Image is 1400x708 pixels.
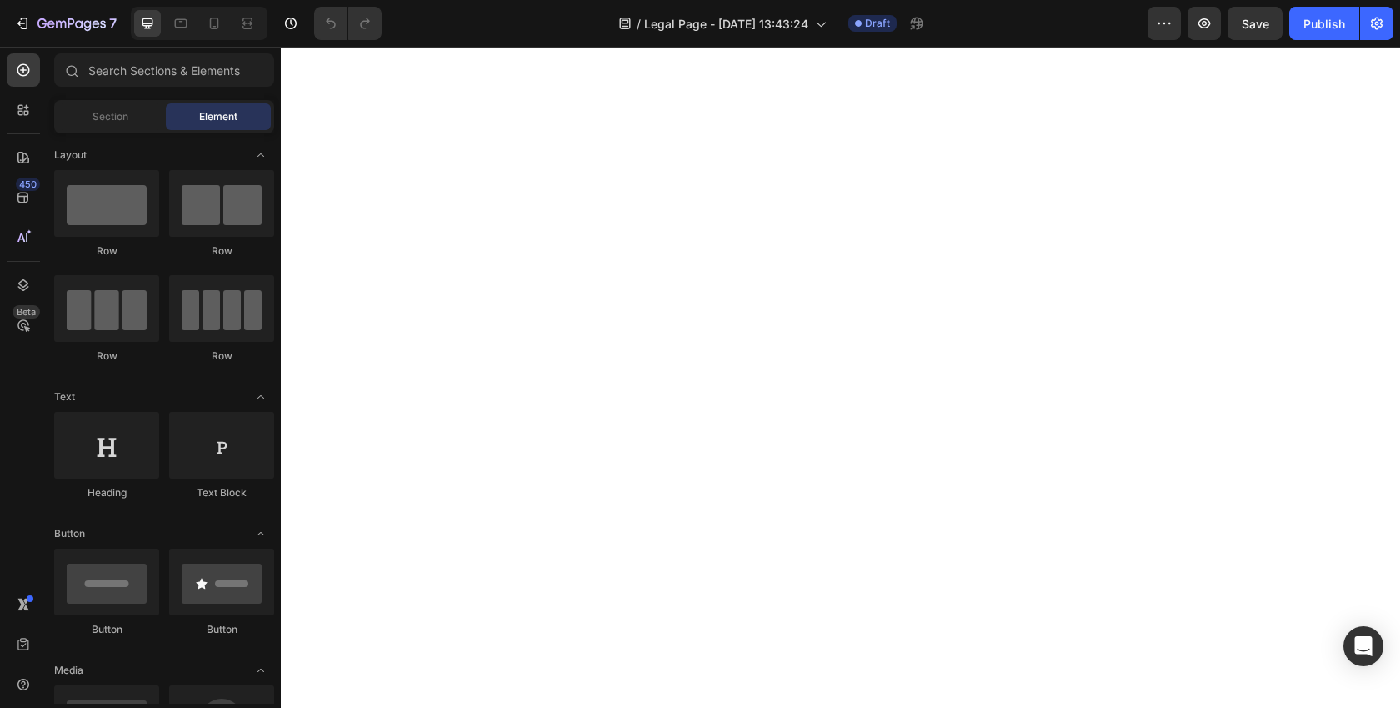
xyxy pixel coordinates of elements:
[54,622,159,637] div: Button
[865,16,890,31] span: Draft
[16,178,40,191] div: 450
[109,13,117,33] p: 7
[169,244,274,259] div: Row
[644,15,808,33] span: Legal Page - [DATE] 13:43:24
[199,109,237,124] span: Element
[54,148,87,163] span: Layout
[169,349,274,364] div: Row
[169,622,274,637] div: Button
[314,7,382,40] div: Undo/Redo
[54,389,75,404] span: Text
[1303,15,1345,33] div: Publish
[1289,7,1359,40] button: Publish
[54,53,274,87] input: Search Sections & Elements
[12,305,40,319] div: Beta
[1242,17,1269,31] span: Save
[281,47,1400,708] iframe: Design area
[54,244,159,259] div: Row
[1227,7,1282,40] button: Save
[54,526,85,541] span: Button
[54,485,159,500] div: Heading
[247,142,274,168] span: Toggle open
[637,15,641,33] span: /
[54,663,83,678] span: Media
[7,7,124,40] button: 7
[247,657,274,684] span: Toggle open
[247,384,274,410] span: Toggle open
[169,485,274,500] div: Text Block
[54,349,159,364] div: Row
[1343,626,1383,666] div: Open Intercom Messenger
[247,520,274,547] span: Toggle open
[92,109,128,124] span: Section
